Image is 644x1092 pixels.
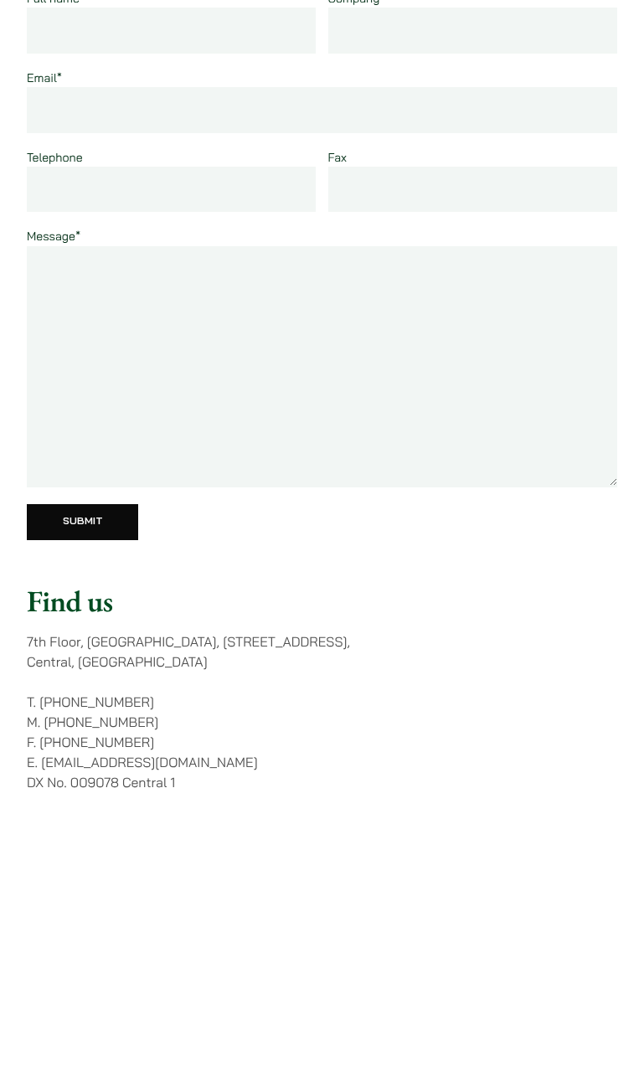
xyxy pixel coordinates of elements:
h2: Find us [27,584,617,620]
label: Message [27,229,80,244]
label: Email [27,70,62,85]
p: T. [PHONE_NUMBER] M. [PHONE_NUMBER] F. [PHONE_NUMBER] E. [EMAIL_ADDRESS][DOMAIN_NAME] DX No. 0090... [27,692,617,792]
input: Submit [27,504,138,540]
label: Fax [328,150,348,165]
p: 7th Floor, [GEOGRAPHIC_DATA], [STREET_ADDRESS], Central, [GEOGRAPHIC_DATA] [27,631,617,672]
label: Telephone [27,150,83,165]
